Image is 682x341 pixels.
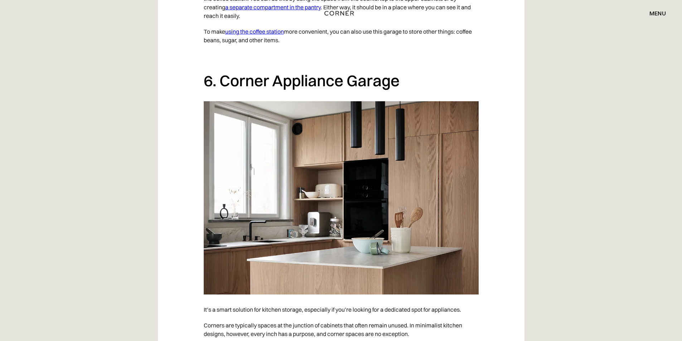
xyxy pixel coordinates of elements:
[204,71,479,91] h2: 6. Corner Appliance Garage
[225,28,284,35] a: using the coffee station
[642,7,666,19] div: menu
[204,302,479,317] p: It’s a smart solution for kitchen storage, especially if you’re looking for a dedicated spot for ...
[315,9,367,18] a: home
[204,48,479,64] p: ‍
[204,24,479,48] p: To make more convenient, you can also use this garage to store other things: coffee beans, sugar,...
[649,10,666,16] div: menu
